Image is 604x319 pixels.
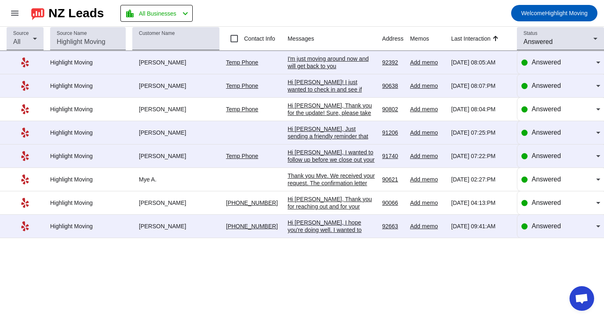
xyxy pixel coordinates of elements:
span: All Businesses [139,8,176,19]
div: Add memo [410,223,445,230]
div: 90066 [382,199,403,207]
div: 91206 [382,129,403,136]
div: Hi [PERSON_NAME]! I just wanted to check in and see if you're still considering the moving servic... [288,78,376,138]
div: Hi [PERSON_NAME], Just sending a friendly reminder that our services are still available for 9/1.... [288,125,376,192]
div: Highlight Moving [50,152,126,160]
a: Temp Phone [226,59,258,66]
span: Highlight Moving [521,7,588,19]
mat-icon: Yelp [20,151,30,161]
div: Add memo [410,152,445,160]
span: Answered [532,59,561,66]
mat-icon: chevron_left [180,9,190,18]
img: logo [31,6,44,20]
div: [PERSON_NAME] [132,152,219,160]
div: Highlight Moving [50,59,126,66]
div: NZ Leads [48,7,104,19]
span: Welcome [521,10,545,16]
mat-icon: Yelp [20,128,30,138]
span: Answered [523,38,553,45]
div: I'm just moving around now and will get back to you [288,55,376,70]
div: 92663 [382,223,403,230]
div: Add memo [410,176,445,183]
mat-icon: menu [10,8,20,18]
div: Highlight Moving [50,199,126,207]
div: [PERSON_NAME] [132,106,219,113]
div: Last Interaction [451,34,491,43]
div: [PERSON_NAME] [132,82,219,90]
mat-icon: Yelp [20,81,30,91]
div: Add memo [410,82,445,90]
span: Answered [532,199,561,206]
span: Answered [532,152,561,159]
div: [DATE] 08:04:PM [451,106,510,113]
div: Hi [PERSON_NAME], I wanted to follow up before we close out your request. If you're still conside... [288,149,376,267]
mat-icon: Yelp [20,221,30,231]
th: Messages [288,27,382,51]
div: [DATE] 07:22:PM [451,152,510,160]
span: Answered [532,223,561,229]
div: [DATE] 04:13:PM [451,199,510,207]
th: Address [382,27,410,51]
a: Temp Phone [226,153,258,159]
div: 91740 [382,152,403,160]
div: 90638 [382,82,403,90]
div: [DATE] 07:25:PM [451,129,510,136]
div: [DATE] 08:07:PM [451,82,510,90]
a: Temp Phone [226,83,258,89]
div: Hi [PERSON_NAME], Thank you for reaching out and for your feedback! My assistant tried to reach o... [288,195,376,255]
input: Highlight Moving [57,37,119,47]
mat-label: Source Name [57,31,87,36]
div: [DATE] 09:41:AM [451,223,510,230]
div: Highlight Moving [50,176,126,183]
th: Memos [410,27,451,51]
div: [PERSON_NAME] [132,199,219,207]
div: Add memo [410,59,445,66]
div: Highlight Moving [50,106,126,113]
button: All Businesses [120,5,193,22]
button: WelcomeHighlight Moving [511,5,597,21]
mat-label: Status [523,31,537,36]
div: [DATE] 08:05:AM [451,59,510,66]
span: Answered [532,82,561,89]
div: Highlight Moving [50,129,126,136]
mat-icon: location_city [125,9,135,18]
a: Temp Phone [226,106,258,112]
div: Add memo [410,129,445,136]
mat-label: Customer Name [139,31,175,36]
mat-icon: Yelp [20,104,30,114]
a: Open chat [569,286,594,311]
span: All [13,38,21,45]
mat-icon: Yelp [20,174,30,184]
div: Mye A. [132,176,219,183]
div: 90802 [382,106,403,113]
div: [PERSON_NAME] [132,223,219,230]
div: 92392 [382,59,403,66]
label: Contact Info [242,34,275,43]
mat-icon: Yelp [20,198,30,208]
div: Highlight Moving [50,82,126,90]
mat-label: Source [13,31,29,36]
div: [PERSON_NAME] [132,129,219,136]
div: Thank you Mye. We received your request. The confirmation letter will be sent to your email shortly. [288,172,376,194]
span: Answered [532,106,561,112]
a: [PHONE_NUMBER] [226,223,278,229]
span: Answered [532,129,561,136]
div: [PERSON_NAME] [132,59,219,66]
div: Add memo [410,106,445,113]
mat-icon: Yelp [20,57,30,67]
span: Answered [532,176,561,183]
a: [PHONE_NUMBER] [226,200,278,206]
div: 90621 [382,176,403,183]
div: Add memo [410,199,445,207]
div: [DATE] 02:27:PM [451,176,510,183]
div: Highlight Moving [50,223,126,230]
